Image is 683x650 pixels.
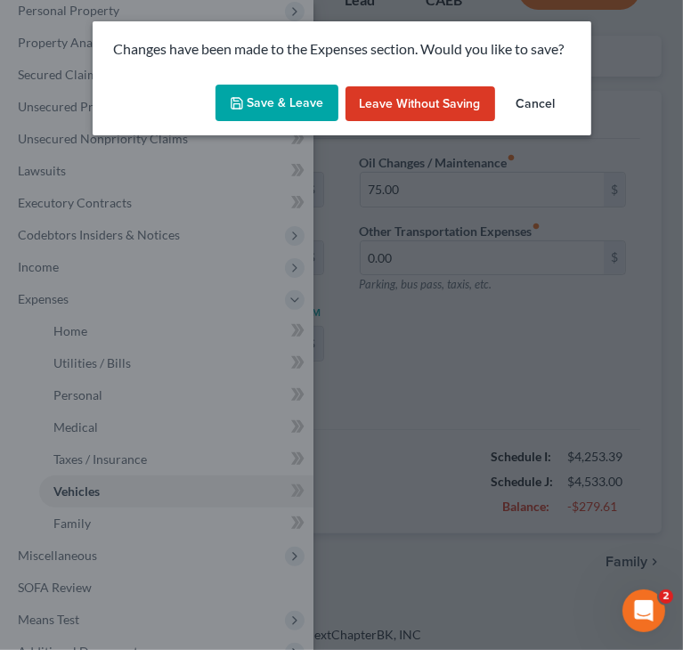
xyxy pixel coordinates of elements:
[659,589,673,604] span: 2
[346,86,495,122] button: Leave without Saving
[502,86,570,122] button: Cancel
[622,589,665,632] iframe: Intercom live chat
[215,85,338,122] button: Save & Leave
[114,39,570,60] p: Changes have been made to the Expenses section. Would you like to save?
